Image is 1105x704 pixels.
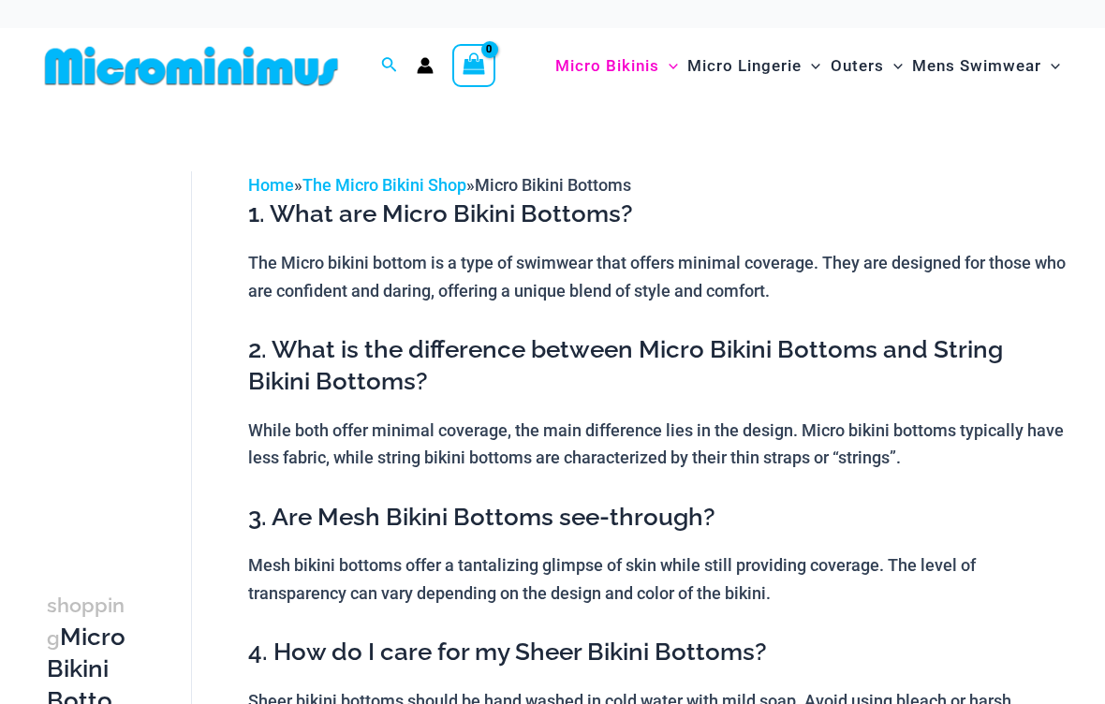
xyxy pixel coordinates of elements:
p: While both offer minimal coverage, the main difference lies in the design. Micro bikini bottoms t... [248,417,1067,472]
h3: 4. How do I care for my Sheer Bikini Bottoms? [248,637,1067,668]
img: MM SHOP LOGO FLAT [37,45,346,87]
a: Micro BikinisMenu ToggleMenu Toggle [551,37,683,95]
p: The Micro bikini bottom is a type of swimwear that offers minimal coverage. They are designed for... [248,249,1067,304]
h3: 2. What is the difference between Micro Bikini Bottoms and String Bikini Bottoms? [248,334,1067,398]
nav: Site Navigation [548,35,1068,97]
p: Mesh bikini bottoms offer a tantalizing glimpse of skin while still providing coverage. The level... [248,551,1067,607]
a: View Shopping Cart, empty [452,44,495,87]
h3: 1. What are Micro Bikini Bottoms? [248,198,1067,230]
span: Mens Swimwear [912,42,1041,90]
a: Mens SwimwearMenu ToggleMenu Toggle [907,37,1065,95]
iframe: TrustedSite Certified [47,156,215,531]
span: Micro Lingerie [687,42,802,90]
span: Menu Toggle [884,42,903,90]
span: shopping [47,594,125,650]
span: Menu Toggle [1041,42,1060,90]
span: Menu Toggle [659,42,678,90]
a: Home [248,175,294,195]
span: Micro Bikini Bottoms [475,175,631,195]
h3: 3. Are Mesh Bikini Bottoms see-through? [248,502,1067,534]
span: Micro Bikinis [555,42,659,90]
span: » » [248,175,631,195]
a: The Micro Bikini Shop [302,175,466,195]
span: Outers [831,42,884,90]
span: Menu Toggle [802,42,820,90]
a: OutersMenu ToggleMenu Toggle [826,37,907,95]
a: Account icon link [417,57,434,74]
a: Micro LingerieMenu ToggleMenu Toggle [683,37,825,95]
a: Search icon link [381,54,398,78]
